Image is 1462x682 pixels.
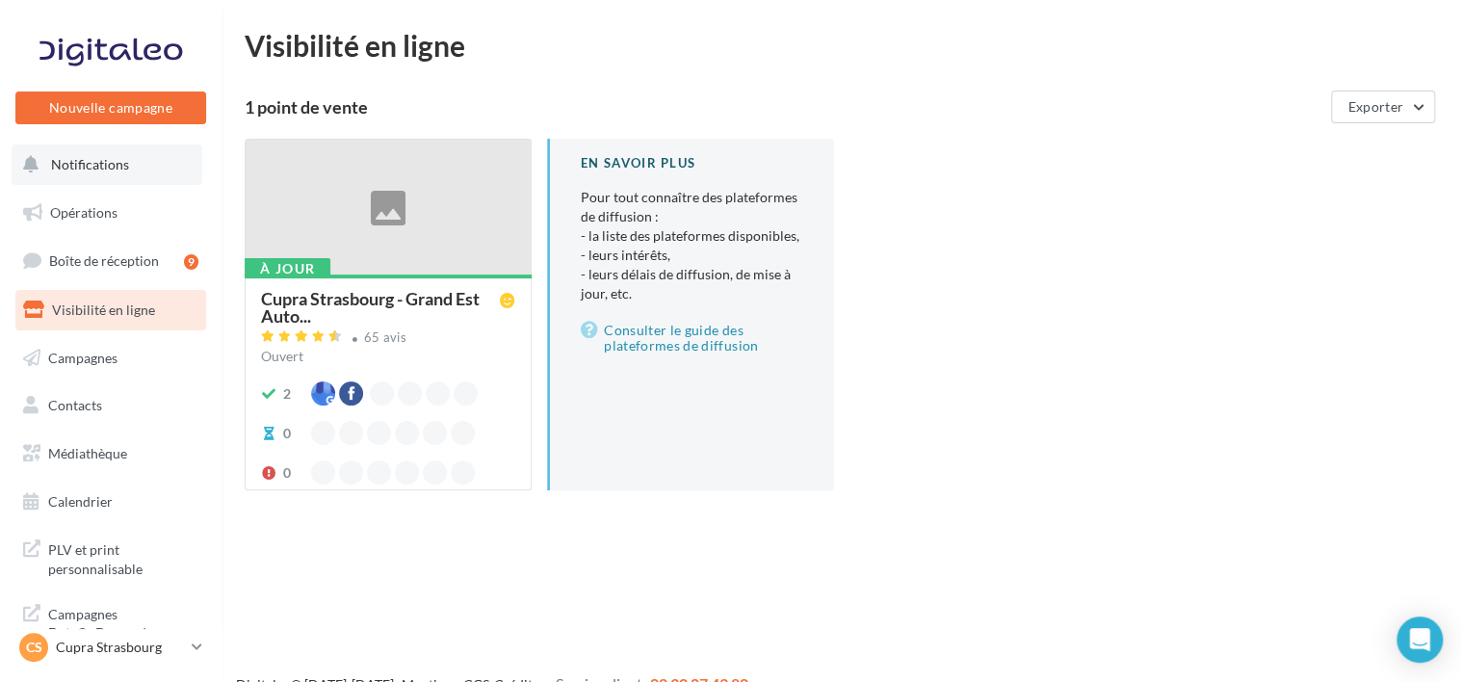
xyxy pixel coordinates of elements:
a: Campagnes DataOnDemand [12,593,210,650]
a: Médiathèque [12,433,210,474]
span: Exporter [1347,98,1403,115]
span: Campagnes DataOnDemand [48,601,198,643]
a: Boîte de réception9 [12,240,210,281]
button: Nouvelle campagne [15,92,206,124]
a: Visibilité en ligne [12,290,210,330]
div: À jour [245,258,330,279]
li: - la liste des plateformes disponibles, [581,226,803,246]
button: Exporter [1331,91,1435,123]
div: 1 point de vente [245,98,1323,116]
span: Médiathèque [48,445,127,461]
span: Calendrier [48,493,113,510]
span: Campagnes [48,349,117,365]
div: 9 [184,254,198,270]
a: PLV et print personnalisable [12,529,210,586]
li: - leurs intérêts, [581,246,803,265]
div: 2 [283,384,291,404]
button: Notifications [12,144,202,185]
p: Cupra Strasbourg [56,638,184,657]
div: Open Intercom Messenger [1397,616,1443,663]
a: Calendrier [12,482,210,522]
li: - leurs délais de diffusion, de mise à jour, etc. [581,265,803,303]
a: 65 avis [261,328,515,351]
div: 65 avis [364,331,406,344]
span: Contacts [48,397,102,413]
a: Contacts [12,385,210,426]
a: Consulter le guide des plateformes de diffusion [581,319,803,357]
span: Opérations [50,204,117,221]
span: Visibilité en ligne [52,302,155,318]
span: Cupra Strasbourg - Grand Est Auto... [261,290,500,325]
a: Campagnes [12,338,210,379]
div: 0 [283,424,291,443]
span: Ouvert [261,348,303,364]
span: CS [26,638,42,657]
div: 0 [283,463,291,483]
span: Notifications [51,156,129,172]
a: Opérations [12,193,210,233]
a: CS Cupra Strasbourg [15,629,206,666]
div: En savoir plus [581,154,803,172]
span: Boîte de réception [49,252,159,269]
p: Pour tout connaître des plateformes de diffusion : [581,188,803,303]
span: PLV et print personnalisable [48,537,198,578]
div: Visibilité en ligne [245,31,1439,60]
